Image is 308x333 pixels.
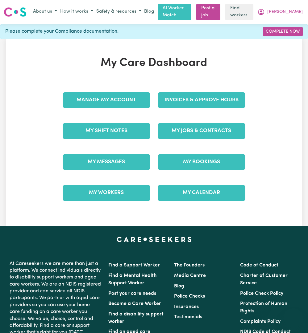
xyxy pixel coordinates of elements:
[174,315,202,319] a: Testimonials
[158,154,245,170] a: My Bookings
[240,263,278,268] a: Code of Conduct
[240,273,288,286] a: Charter of Customer Service
[256,7,304,17] button: My Account
[158,92,245,108] a: Invoices & Approve Hours
[240,291,283,296] a: Police Check Policy
[59,56,249,70] h1: My Care Dashboard
[174,284,184,289] a: Blog
[143,7,155,17] a: Blog
[196,4,220,20] a: Post a job
[174,263,205,268] a: The Founders
[95,7,143,17] button: Safety & resources
[225,4,253,20] a: Find workers
[267,9,303,15] span: [PERSON_NAME]
[5,28,119,35] span: Please complete your Compliance documentation.
[4,6,27,18] img: Careseekers logo
[251,294,264,306] iframe: Close message
[63,154,150,170] a: My Messages
[108,301,161,306] a: Become a Care Worker
[263,27,303,36] a: Complete Now
[108,312,164,324] a: Find a disability support worker
[63,123,150,139] a: My Shift Notes
[63,92,150,108] a: Manage My Account
[31,7,59,17] button: About us
[240,301,287,314] a: Protection of Human Rights
[283,308,303,328] iframe: Button to launch messaging window
[158,185,245,201] a: My Calendar
[108,291,156,296] a: Post your care needs
[158,123,245,139] a: My Jobs & Contracts
[59,7,95,17] button: How it works
[174,294,205,299] a: Police Checks
[174,304,199,309] a: Insurances
[158,4,191,20] a: AI Worker Match
[240,319,281,324] a: Complaints Policy
[117,237,192,242] a: Careseekers home page
[108,263,160,268] a: Find a Support Worker
[174,273,206,278] a: Media Centre
[4,5,27,19] a: Careseekers logo
[63,185,150,201] a: My Workers
[108,273,156,286] a: Find a Mental Health Support Worker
